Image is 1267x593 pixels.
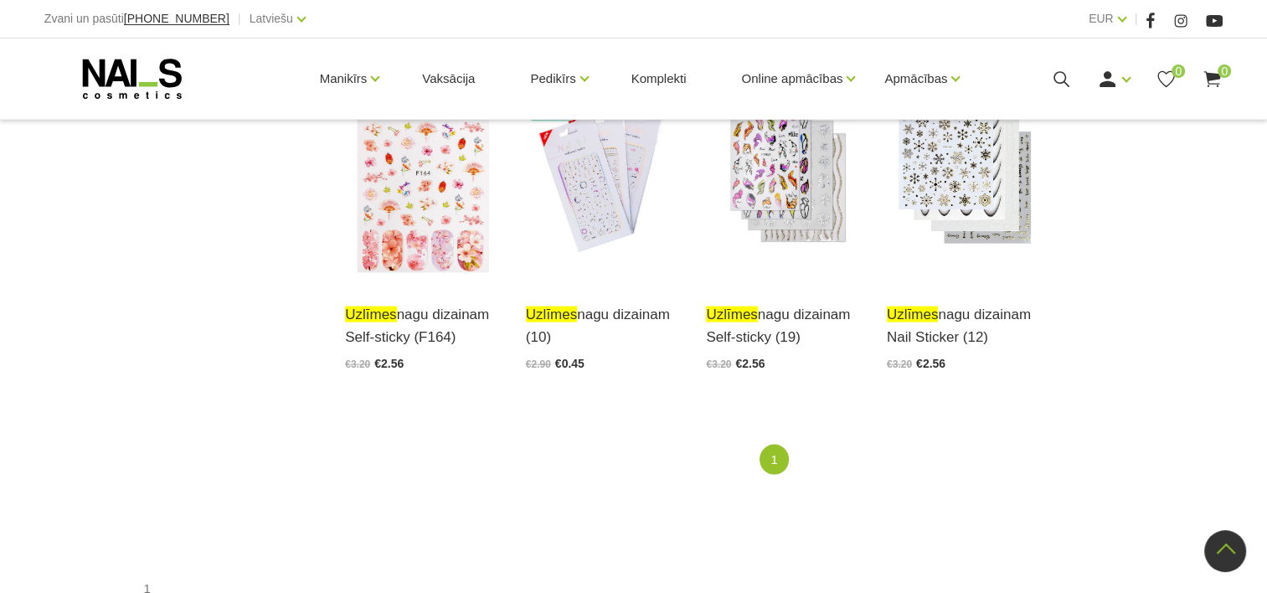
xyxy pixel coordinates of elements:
[887,307,938,322] span: uzlīmes
[1202,69,1223,90] a: 0
[618,39,700,119] a: Komplekti
[741,45,842,112] a: Online apmācības
[526,69,682,282] img: Profesionālās dizaina uzlīmes nagiem...
[526,358,551,370] span: €2.90
[526,303,682,348] a: uzlīmesnagu dizainam (10)
[526,307,577,322] span: uzlīmes
[760,445,788,476] a: 1
[409,39,488,119] a: Vaksācija
[238,8,241,29] span: |
[530,45,575,112] a: Pedikīrs
[1172,64,1185,78] span: 0
[735,357,765,370] span: €2.56
[555,357,585,370] span: €0.45
[345,358,370,370] span: €3.20
[887,358,912,370] span: €3.20
[887,69,1043,282] img: Uzlīmes nagu dizainam Nail Sticker...
[124,13,229,25] a: [PHONE_NUMBER]
[1135,8,1138,29] span: |
[345,303,501,348] a: uzlīmesnagu dizainam Self-sticky (F164)
[916,357,945,370] span: €2.56
[345,69,501,282] img: Dažādu stilu nagu uzlīmes. Piemērotas gan modelētiem nagiem, gan gēllakas pārklājumam. Pamatam na...
[250,8,293,28] a: Latviešu
[706,358,731,370] span: €3.20
[374,357,404,370] span: €2.56
[706,303,862,348] a: uzlīmesnagu dizainam Self-sticky (19)
[44,8,229,29] div: Zvani un pasūti
[887,303,1043,348] a: uzlīmesnagu dizainam Nail Sticker (12)
[884,45,947,112] a: Apmācības
[345,445,1223,476] nav: catalog-product-list
[345,307,396,322] span: uzlīmes
[320,45,368,112] a: Manikīrs
[124,12,229,25] span: [PHONE_NUMBER]
[1156,69,1177,90] a: 0
[706,69,862,282] img: Dažādu stilu nagu uzlīmes. Piemērotas gan modelētiem nagiem, gan gēllakas pārklājumam. Pamatam na...
[1089,8,1114,28] a: EUR
[1218,64,1231,78] span: 0
[706,307,757,322] span: uzlīmes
